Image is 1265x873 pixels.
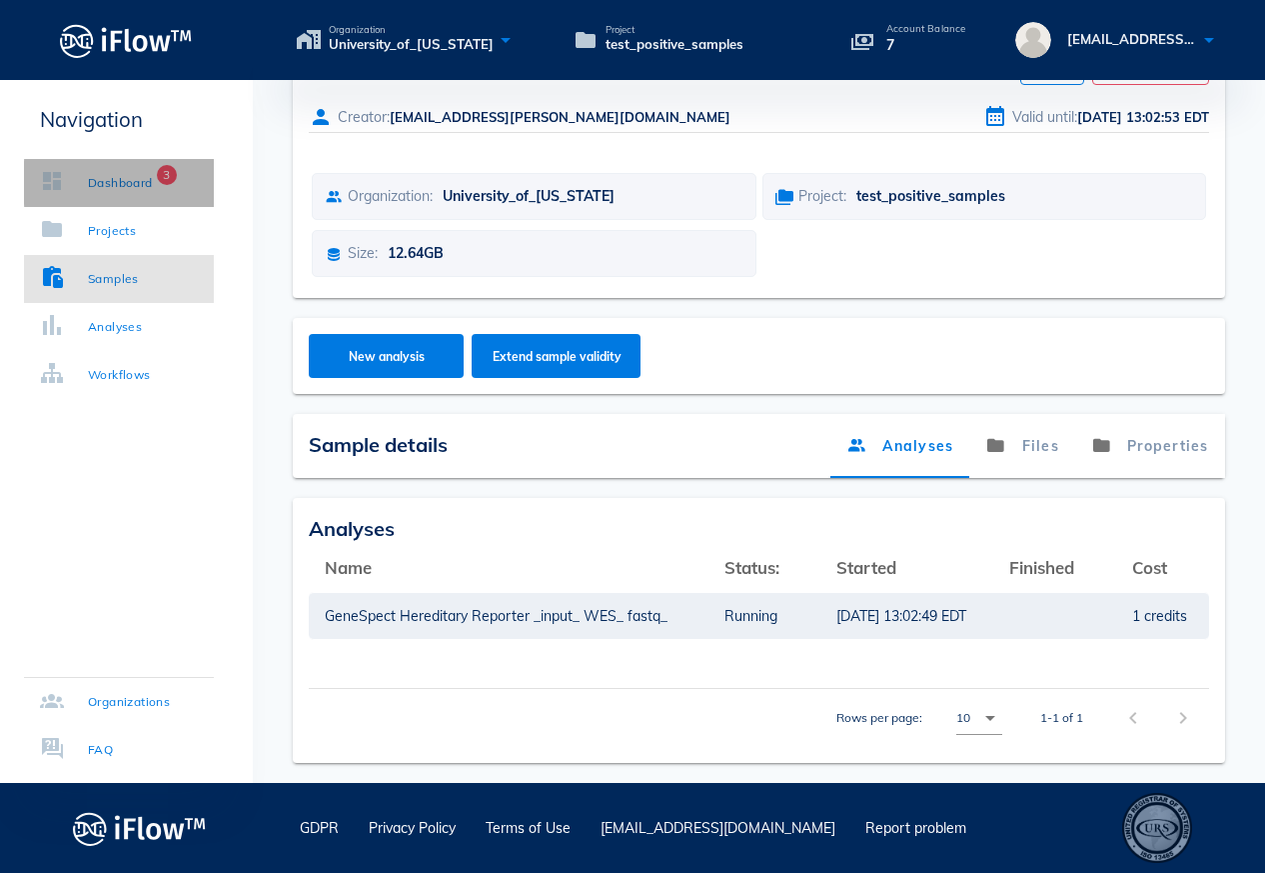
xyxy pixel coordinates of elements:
img: logo [73,806,206,851]
div: ISO 13485 – Quality Management System [1122,793,1192,863]
a: [DATE] 13:02:49 EDT [836,593,977,639]
a: GeneSpect Hereditary Reporter _input_ WES_ fastq_ [325,593,692,639]
span: Cost [1132,557,1167,578]
a: GDPR [300,819,339,837]
span: New analysis [329,349,445,364]
div: 1-1 of 1 [1040,709,1083,727]
div: Rows per page: [836,689,1002,747]
span: Extend sample validity [492,349,622,364]
span: University_of_[US_STATE] [329,35,494,55]
span: 12.64GB [388,244,444,262]
div: Analyses [88,317,142,337]
th: Started: Not sorted. Activate to sort ascending. [820,544,993,592]
span: test_positive_samples [856,187,1005,205]
img: avatar.16069ca8.svg [1015,22,1051,58]
div: 10Rows per page: [956,702,1002,734]
a: Files [970,414,1076,478]
span: Badge [157,165,177,185]
span: Name [325,557,372,578]
p: Navigation [24,104,214,135]
div: 10 [956,709,970,727]
a: Running [724,593,804,639]
span: Status: [724,557,779,578]
span: Organization [329,25,494,35]
div: Samples [88,269,139,289]
span: Organization: [348,187,433,205]
a: Properties [1075,414,1225,478]
a: Terms of Use [486,819,571,837]
span: University_of_[US_STATE] [443,187,615,205]
th: Finished: Not sorted. Activate to sort ascending. [993,544,1116,592]
span: Size: [348,244,378,262]
a: Analyses [830,414,969,478]
p: Account Balance [886,24,966,34]
button: Extend sample validity [472,334,640,378]
span: [EMAIL_ADDRESS][PERSON_NAME][DOMAIN_NAME] [390,109,730,125]
div: Dashboard [88,173,153,193]
span: [DATE] 13:02:53 EDT [1077,109,1209,125]
span: test_positive_samples [606,35,743,55]
span: Started [836,557,896,578]
th: Name: Not sorted. Activate to sort ascending. [309,544,708,592]
span: Project: [798,187,846,205]
button: New analysis [309,334,464,378]
div: FAQ [88,740,113,760]
span: Creator: [338,108,390,126]
div: Analyses [309,514,1209,544]
a: Report problem [865,819,966,837]
div: Projects [88,221,136,241]
i: arrow_drop_down [978,706,1002,730]
th: Status:: Not sorted. Activate to sort ascending. [708,544,820,592]
span: Sample details [309,432,448,457]
p: 7 [886,34,966,56]
iframe: Drift Widget Chat Controller [1165,773,1241,849]
a: 1 credits [1132,593,1193,639]
div: Workflows [88,365,151,385]
span: Finished [1009,557,1074,578]
a: [EMAIL_ADDRESS][DOMAIN_NAME] [601,819,835,837]
span: Project [606,25,743,35]
span: Valid until: [1012,108,1077,126]
div: Organizations [88,692,170,712]
th: Cost: Not sorted. Activate to sort ascending. [1116,544,1209,592]
a: Privacy Policy [369,819,456,837]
